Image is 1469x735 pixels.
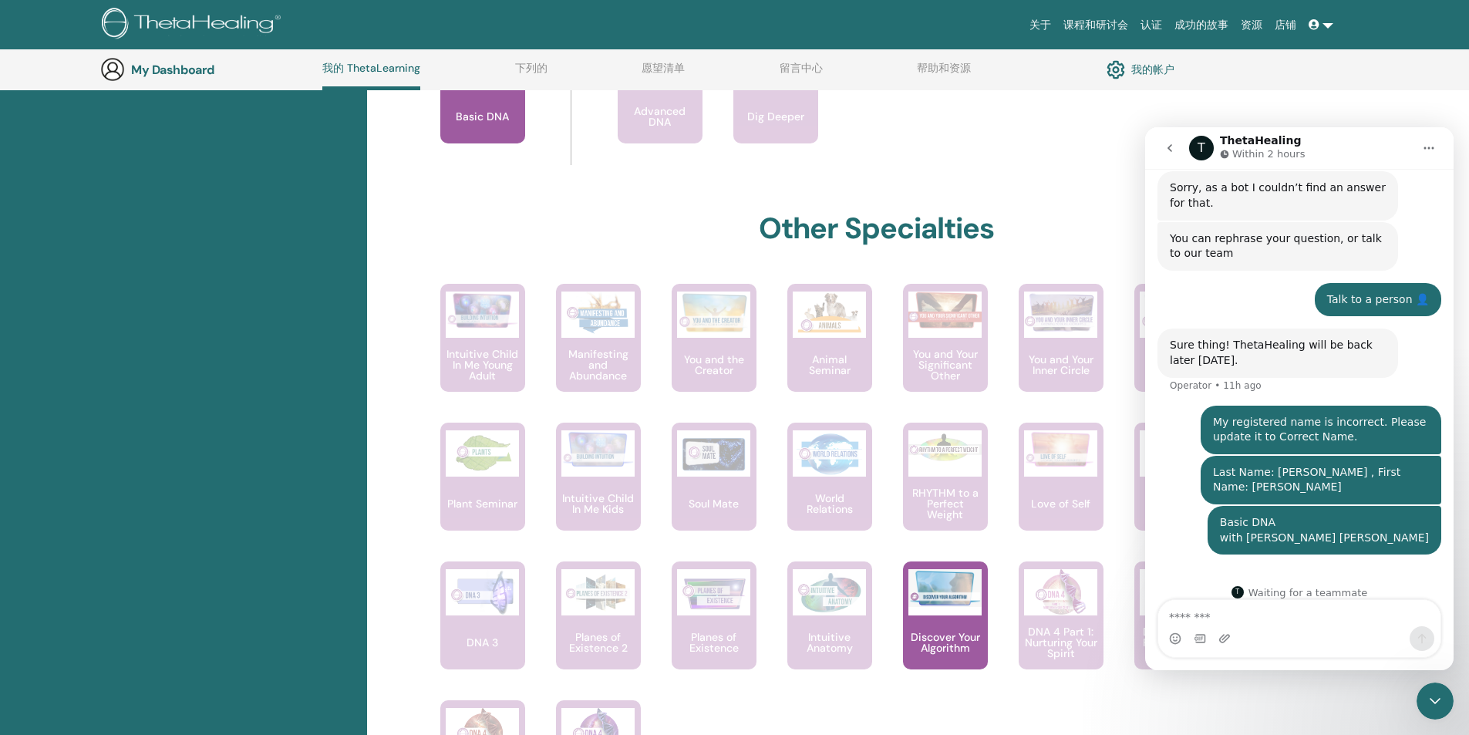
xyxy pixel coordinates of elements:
[556,423,641,561] a: Intuitive Child In Me Kids Intuitive Child In Me Kids
[642,62,685,86] a: 愿望清单
[100,57,125,82] img: generic-user-icon.jpg
[561,569,635,615] img: Planes of Existence 2
[1134,284,1219,423] a: You and the Earth You and the Earth
[556,284,641,423] a: Manifesting and Abundance Manifesting and Abundance
[618,106,702,127] p: Advanced DNA
[903,632,988,653] p: Discover Your Algorithm
[446,569,519,615] img: DNA 3
[793,430,866,477] img: World Relations
[903,349,988,381] p: You and Your Significant Other
[556,632,641,653] p: Planes of Existence 2
[450,111,515,122] p: Basic DNA
[908,430,982,466] img: RHYTHM to a Perfect Weight
[446,292,519,329] img: Intuitive Child In Me Young Adult
[903,423,988,561] a: RHYTHM to a Perfect Weight RHYTHM to a Perfect Weight
[460,637,504,648] p: DNA 3
[741,111,810,122] p: Dig Deeper
[1417,683,1454,720] iframe: Intercom live chat
[1145,127,1454,670] iframe: Intercom live chat
[1134,626,1219,659] p: DNA 4 Part 2: Frequency of Manifesting
[677,292,750,334] img: You and the Creator
[672,354,756,376] p: You and the Creator
[440,561,525,700] a: DNA 3 DNA 3
[787,493,872,514] p: World Relations
[440,35,525,174] a: Basic DNA Basic DNA
[1019,284,1103,423] a: You and Your Inner Circle You and Your Inner Circle
[787,632,872,653] p: Intuitive Anatomy
[1019,423,1103,561] a: Love of Self Love of Self
[1024,430,1097,468] img: Love of Self
[787,423,872,561] a: World Relations World Relations
[1140,430,1213,477] img: Disease and Disorder
[515,62,548,86] a: 下列的
[787,354,872,376] p: Animal Seminar
[1140,292,1213,333] img: You and the Earth
[131,62,285,77] h3: My Dashboard
[1025,498,1097,509] p: Love of Self
[733,35,818,174] a: Dig Deeper Dig Deeper
[618,35,702,174] a: Advanced DNA Advanced DNA
[1235,11,1269,39] a: 资源
[1019,354,1103,376] p: You and Your Inner Circle
[672,561,756,700] a: Planes of Existence Planes of Existence
[322,62,420,90] a: 我的 ThetaLearning
[1023,11,1057,39] a: 关于
[561,292,635,338] img: Manifesting and Abundance
[917,62,971,86] a: 帮助和资源
[556,561,641,700] a: Planes of Existence 2 Planes of Existence 2
[787,284,872,423] a: Animal Seminar Animal Seminar
[1019,626,1103,659] p: DNA 4 Part 1: Nurturing Your Spirit
[102,8,286,42] img: logo.png
[1107,56,1125,83] img: cog.svg
[1024,292,1097,333] img: You and Your Inner Circle
[1134,11,1168,39] a: 认证
[440,423,525,561] a: Plant Seminar Plant Seminar
[780,62,823,86] a: 留言中心
[672,284,756,423] a: You and the Creator You and the Creator
[1269,11,1302,39] a: 店铺
[903,487,988,520] p: RHYTHM to a Perfect Weight
[1057,11,1134,39] a: 课程和研讨会
[793,569,866,615] img: Intuitive Anatomy
[1168,11,1235,39] a: 成功的故事
[1140,569,1213,615] img: DNA 4 Part 2: Frequency of Manifesting
[556,493,641,514] p: Intuitive Child In Me Kids
[903,561,988,700] a: Discover Your Algorithm Discover Your Algorithm
[759,211,994,247] h2: Other Specialties
[441,498,524,509] p: Plant Seminar
[1019,561,1103,700] a: DNA 4 Part 1: Nurturing Your Spirit DNA 4 Part 1: Nurturing Your Spirit
[908,292,982,329] img: You and Your Significant Other
[677,430,750,477] img: Soul Mate
[903,284,988,423] a: You and Your Significant Other You and Your Significant Other
[1134,493,1219,514] p: Disease and Disorder
[682,498,745,509] p: Soul Mate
